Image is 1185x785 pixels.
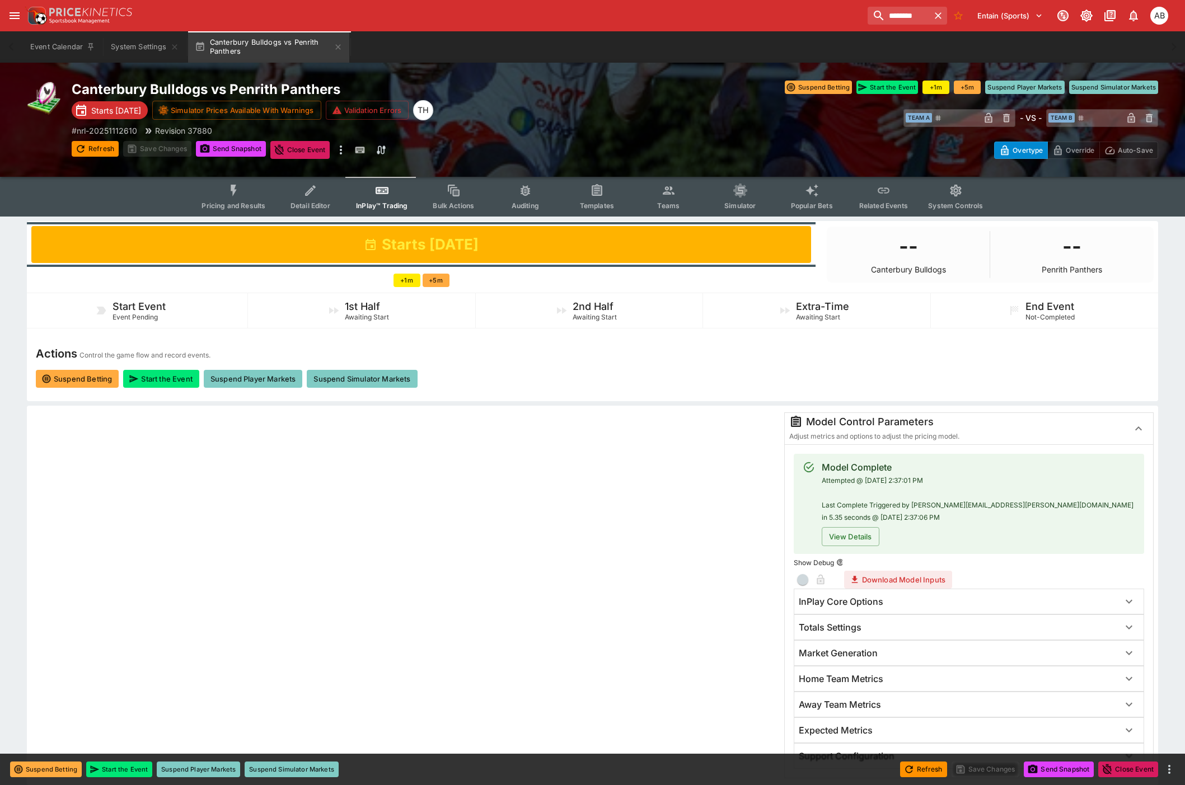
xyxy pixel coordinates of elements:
span: Detail Editor [291,201,330,210]
h5: 1st Half [345,300,380,313]
img: PriceKinetics Logo [25,4,47,27]
h1: Starts [DATE] [382,235,479,254]
span: Attempted @ [DATE] 2:37:01 PM Last Complete Triggered by [PERSON_NAME][EMAIL_ADDRESS][PERSON_NAME... [822,476,1134,521]
h6: InPlay Core Options [799,596,883,608]
button: Start the Event [856,81,918,94]
img: Sportsbook Management [49,18,110,23]
h6: Home Team Metrics [799,673,883,685]
div: Model Control Parameters [789,415,1120,429]
h5: End Event [1025,300,1074,313]
h4: Actions [36,346,77,361]
button: +5m [423,274,449,287]
span: Related Events [859,201,908,210]
button: Suspend Betting [10,762,82,777]
p: Revision 37880 [155,125,212,137]
h6: Away Team Metrics [799,699,881,711]
button: Event Calendar [24,31,102,63]
img: rugby_league.png [27,81,63,116]
h1: -- [899,231,918,261]
button: Suspend Simulator Markets [245,762,339,777]
p: Canterbury Bulldogs [871,265,946,274]
span: Auditing [512,201,539,210]
button: Select Tenant [971,7,1050,25]
h2: Copy To Clipboard [72,81,615,98]
p: Override [1066,144,1094,156]
button: Suspend Betting [785,81,852,94]
button: Suspend Betting [36,370,119,388]
span: InPlay™ Trading [356,201,408,210]
div: Start From [994,142,1158,159]
button: Show Debug [836,558,844,566]
button: Notifications [1123,6,1144,26]
button: +1m [394,274,420,287]
input: search [868,7,929,25]
div: Todd Henderson [413,100,433,120]
p: Starts [DATE] [91,105,141,116]
button: Simulator Prices Available With Warnings [152,101,321,120]
h6: Expected Metrics [799,725,873,736]
button: Send Snapshot [196,141,266,157]
span: Awaiting Start [345,313,389,321]
button: Close Event [270,141,330,159]
p: Overtype [1013,144,1043,156]
div: Event type filters [193,177,992,217]
span: Adjust metrics and options to adjust the pricing model. [789,432,959,440]
button: System Settings [104,31,185,63]
button: Suspend Player Markets [204,370,303,388]
span: Pricing and Results [202,201,265,210]
button: more [1163,763,1176,776]
button: Canterbury Bulldogs vs Penrith Panthers [188,31,349,63]
button: more [334,141,348,159]
span: Event Pending [113,313,158,321]
h6: Support Configuration [799,750,894,762]
button: Close Event [1098,762,1158,777]
button: open drawer [4,6,25,26]
div: Alex Bothe [1150,7,1168,25]
h6: Market Generation [799,647,878,659]
h5: 2nd Half [573,300,613,313]
h5: Extra-Time [796,300,849,313]
p: Copy To Clipboard [72,125,137,137]
button: Suspend Simulator Markets [307,370,417,388]
span: Popular Bets [791,201,833,210]
button: Suspend Simulator Markets [1069,81,1159,94]
h6: Totals Settings [799,622,861,633]
button: Suspend Player Markets [985,81,1064,94]
span: Templates [580,201,614,210]
button: Toggle light/dark mode [1076,6,1097,26]
span: Team A [906,113,932,123]
button: Send Snapshot [1024,762,1094,777]
button: No Bookmarks [949,7,967,25]
p: Control the game flow and record events. [79,350,210,361]
p: Penrith Panthers [1042,265,1102,274]
span: Awaiting Start [573,313,617,321]
h6: - VS - [1020,112,1042,124]
button: Validation Errors [326,101,409,120]
button: Auto-Save [1099,142,1158,159]
h1: -- [1062,231,1081,261]
button: Refresh [900,762,947,777]
h5: Start Event [113,300,166,313]
button: +5m [954,81,981,94]
button: Download Model Inputs [844,571,952,589]
span: Simulator [724,201,756,210]
button: Start the Event [86,762,152,777]
button: Overtype [994,142,1048,159]
button: Documentation [1100,6,1120,26]
p: Auto-Save [1118,144,1153,156]
button: Refresh [72,141,119,157]
button: Connected to PK [1053,6,1073,26]
span: Bulk Actions [433,201,474,210]
span: Awaiting Start [796,313,840,321]
button: +1m [922,81,949,94]
span: Teams [657,201,680,210]
img: PriceKinetics [49,8,132,16]
span: Team B [1048,113,1075,123]
button: Suspend Player Markets [157,762,240,777]
span: System Controls [928,201,983,210]
button: Alex Bothe [1147,3,1172,28]
span: Not-Completed [1025,313,1075,321]
button: View Details [822,527,879,546]
button: Override [1047,142,1099,159]
div: Model Complete [822,460,1135,474]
